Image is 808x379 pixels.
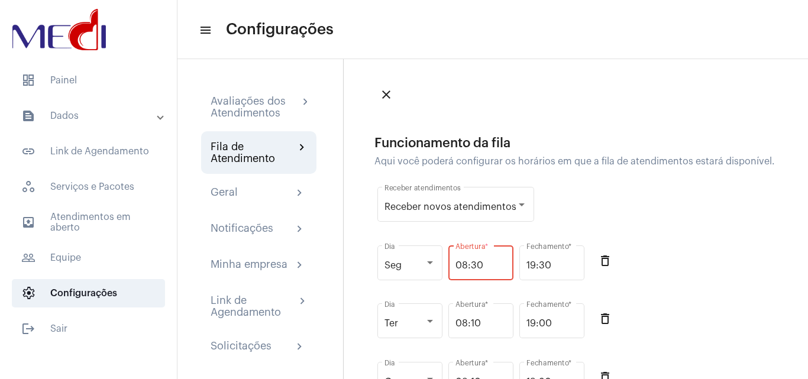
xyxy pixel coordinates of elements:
[293,186,307,200] mat-icon: chevron_right
[21,73,35,88] span: sidenav icon
[293,222,307,237] mat-icon: chevron_right
[21,180,35,194] span: sidenav icon
[12,315,165,343] span: Sair
[21,286,35,300] span: sidenav icon
[12,66,165,95] span: Painel
[226,20,334,39] span: Configurações
[526,318,577,329] input: Horário
[384,261,402,270] span: Seg
[384,319,398,328] span: Ter
[374,156,784,167] div: Aqui você poderá configurar os horários em que a fila de atendimentos estará disponível.
[598,254,612,268] mat-icon: delete_outline
[211,222,273,237] div: Notificações
[12,279,165,307] span: Configurações
[9,6,109,53] img: d3a1b5fa-500b-b90f-5a1c-719c20e9830b.png
[211,258,287,273] div: Minha empresa
[211,95,299,119] div: Avaliações dos Atendimentos
[12,137,165,166] span: Link de Agendamento
[21,215,35,229] mat-icon: sidenav icon
[21,109,35,123] mat-icon: sidenav icon
[293,258,307,273] mat-icon: chevron_right
[526,260,577,271] input: Horário
[211,141,295,164] div: Fila de Atendimento
[598,312,612,326] mat-icon: delete_outline
[293,340,307,354] mat-icon: chevron_right
[12,173,165,201] span: Serviços e Pacotes
[384,202,516,212] span: Receber novos atendimentos
[21,251,35,265] mat-icon: sidenav icon
[379,88,393,102] mat-icon: close
[21,322,35,336] mat-icon: sidenav icon
[455,260,506,271] input: Horário
[295,141,307,155] mat-icon: chevron_right
[211,340,272,354] div: Solicitações
[211,294,296,318] div: Link de Agendamento
[12,208,165,237] span: Atendimentos em aberto
[455,318,506,329] input: Horário
[296,294,307,309] mat-icon: chevron_right
[211,186,238,200] div: Geral
[12,244,165,272] span: Equipe
[7,102,177,130] mat-expansion-panel-header: sidenav iconDados
[299,95,307,109] mat-icon: chevron_right
[374,136,784,150] div: Funcionamento da fila
[21,109,158,123] mat-panel-title: Dados
[21,144,35,158] mat-icon: sidenav icon
[199,23,211,37] mat-icon: sidenav icon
